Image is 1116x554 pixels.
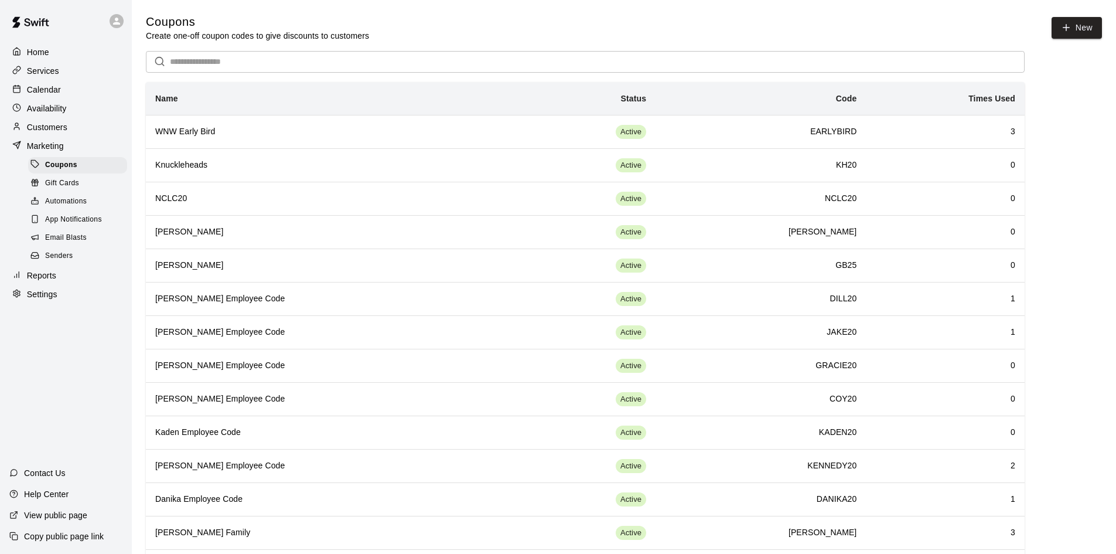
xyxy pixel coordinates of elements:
h6: JAKE20 [665,326,856,339]
span: Active [616,193,646,205]
a: Email Blasts [28,229,132,247]
h6: [PERSON_NAME] Employee Code [155,460,496,473]
span: Automations [45,196,87,208]
h6: 0 [875,226,1015,239]
div: Coupons [28,157,127,174]
span: Email Blasts [45,232,87,244]
p: Reports [27,270,56,281]
span: Active [616,127,646,138]
h6: 0 [875,393,1015,406]
p: Calendar [27,84,61,96]
h6: GRACIE20 [665,359,856,372]
h6: COY20 [665,393,856,406]
h6: 1 [875,293,1015,305]
h6: 0 [875,259,1015,272]
b: Code [836,94,857,103]
h6: NCLC20 [155,192,496,205]
h6: 0 [875,159,1015,172]
p: Contact Us [24,467,66,479]
p: Home [27,46,49,58]
div: Senders [28,248,127,264]
p: Help Center [24,488,69,500]
span: Active [616,227,646,238]
a: Calendar [9,81,122,98]
span: Active [616,294,646,305]
h6: 3 [875,526,1015,539]
h6: 2 [875,460,1015,473]
h6: [PERSON_NAME] [665,526,856,539]
h6: KENNEDY20 [665,460,856,473]
a: Gift Cards [28,174,132,192]
h6: 0 [875,192,1015,205]
p: Availability [27,103,67,114]
h6: 3 [875,125,1015,138]
div: Automations [28,193,127,210]
span: Coupons [45,159,77,171]
span: Active [616,494,646,505]
h6: GB25 [665,259,856,272]
div: Gift Cards [28,175,127,192]
h6: Knuckleheads [155,159,496,172]
span: Active [616,361,646,372]
span: Active [616,394,646,405]
span: App Notifications [45,214,102,226]
a: Coupons [28,156,132,174]
h6: 1 [875,493,1015,506]
h6: [PERSON_NAME] Family [155,526,496,539]
span: Active [616,461,646,472]
span: Active [616,327,646,338]
span: Active [616,160,646,171]
a: Automations [28,193,132,211]
a: Reports [9,267,122,284]
h6: Danika Employee Code [155,493,496,506]
p: Settings [27,288,57,300]
h6: [PERSON_NAME] Employee Code [155,359,496,372]
h6: NCLC20 [665,192,856,205]
a: Settings [9,286,122,303]
button: New [1052,17,1102,39]
span: Active [616,528,646,539]
h6: [PERSON_NAME] [155,226,496,239]
h6: DANIKA20 [665,493,856,506]
a: Services [9,62,122,80]
div: App Notifications [28,212,127,228]
p: Copy public page link [24,531,104,542]
h6: Kaden Employee Code [155,426,496,439]
h6: KADEN20 [665,426,856,439]
h5: Coupons [146,14,369,30]
a: App Notifications [28,211,132,229]
span: Active [616,427,646,439]
a: Senders [28,247,132,266]
p: Customers [27,121,67,133]
h6: 1 [875,326,1015,339]
div: Email Blasts [28,230,127,246]
div: Customers [9,118,122,136]
h6: 0 [875,359,1015,372]
span: Active [616,260,646,271]
h6: 0 [875,426,1015,439]
h6: [PERSON_NAME] [155,259,496,272]
h6: WNW Early Bird [155,125,496,138]
b: Name [155,94,178,103]
p: Create one-off coupon codes to give discounts to customers [146,30,369,42]
h6: [PERSON_NAME] Employee Code [155,326,496,339]
span: Gift Cards [45,178,79,189]
h6: [PERSON_NAME] Employee Code [155,293,496,305]
span: Senders [45,250,73,262]
h6: KH20 [665,159,856,172]
a: Marketing [9,137,122,155]
a: Home [9,43,122,61]
b: Times Used [968,94,1015,103]
b: Status [621,94,647,103]
p: View public page [24,509,87,521]
h6: DILL20 [665,293,856,305]
a: Availability [9,100,122,117]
